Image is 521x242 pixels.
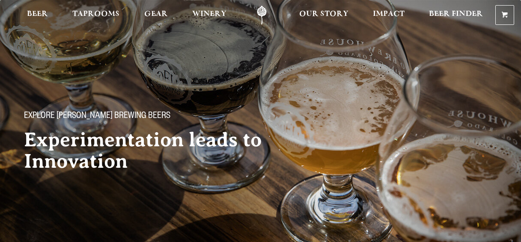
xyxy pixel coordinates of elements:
a: Beer [21,6,54,25]
span: Impact [373,11,405,18]
a: Beer Finder [423,6,488,25]
span: Gear [144,11,168,18]
span: Beer [27,11,48,18]
span: Winery [192,11,226,18]
a: Winery [187,6,232,25]
span: Beer Finder [429,11,483,18]
h2: Experimentation leads to Innovation [24,129,291,172]
span: Explore [PERSON_NAME] Brewing Beers [24,111,170,122]
a: Taprooms [67,6,125,25]
a: Our Story [294,6,354,25]
a: Odell Home [246,6,278,25]
a: Impact [367,6,410,25]
span: Our Story [299,11,348,18]
a: Gear [139,6,173,25]
span: Taprooms [72,11,119,18]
